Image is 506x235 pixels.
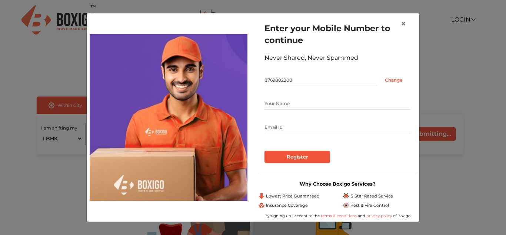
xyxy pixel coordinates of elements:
input: Register [264,151,330,163]
span: Lowest Price Guaranteed [266,193,320,199]
div: Never Shared, Never Spammed [264,53,410,62]
h1: Enter your Mobile Number to continue [264,22,410,46]
span: 5 Star Rated Service [350,193,393,199]
button: Close [395,13,412,34]
a: terms & conditions [321,213,358,218]
span: Pest & Fire Control [350,202,389,209]
input: Your Name [264,98,410,110]
input: Change [377,74,410,86]
a: privacy policy [365,213,393,218]
span: × [401,18,406,29]
div: By signing up I accept to the and of Boxigo [259,213,416,219]
input: Mobile No [264,74,377,86]
span: Insurance Coverage [266,202,308,209]
input: Email Id [264,121,410,133]
img: relocation-img [90,34,247,200]
h3: Why Choose Boxigo Services? [259,181,416,187]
